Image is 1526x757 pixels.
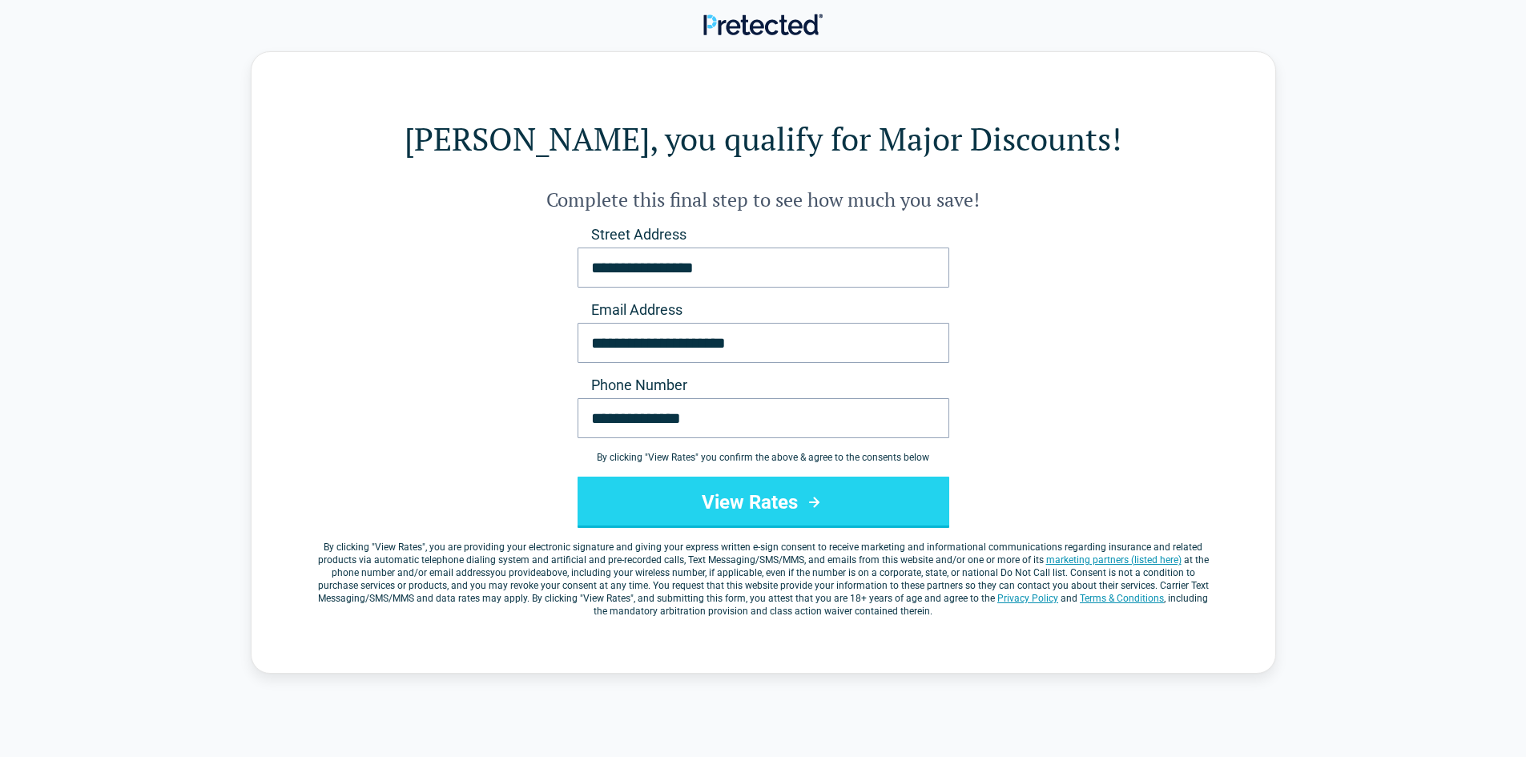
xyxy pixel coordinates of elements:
span: View Rates [375,542,422,553]
a: marketing partners (listed here) [1046,554,1182,566]
h2: Complete this final step to see how much you save! [316,187,1211,212]
label: By clicking " ", you are providing your electronic signature and giving your express written e-si... [316,541,1211,618]
button: View Rates [578,477,949,528]
label: Email Address [578,300,949,320]
a: Terms & Conditions [1080,593,1164,604]
div: By clicking " View Rates " you confirm the above & agree to the consents below [578,451,949,464]
h1: [PERSON_NAME], you qualify for Major Discounts! [316,116,1211,161]
a: Privacy Policy [997,593,1058,604]
label: Street Address [578,225,949,244]
label: Phone Number [578,376,949,395]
